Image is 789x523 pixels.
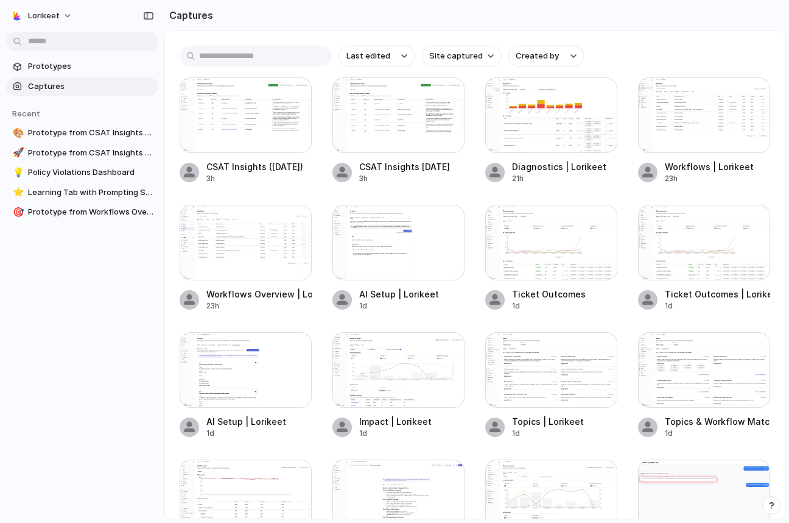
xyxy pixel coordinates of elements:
[512,173,606,184] div: 21h
[6,144,158,162] a: 🚀Prototype from CSAT Insights [DATE]
[346,50,390,62] span: Last edited
[11,127,23,139] button: 🎨
[429,50,483,62] span: Site captured
[206,428,286,439] div: 1d
[164,8,213,23] h2: Captures
[28,187,153,199] span: Learning Tab with Prompting Section
[13,185,21,199] div: ⭐
[28,80,153,93] span: Captures
[13,205,21,219] div: 🎯
[11,147,23,159] button: 🚀
[6,183,158,202] a: ⭐Learning Tab with Prompting Section
[28,10,60,22] span: Lorikeet
[11,206,23,218] button: 🎯
[206,415,286,428] div: AI Setup | Lorikeet
[206,173,303,184] div: 3h
[359,428,432,439] div: 1d
[28,206,153,218] span: Prototype from Workflows Overview | Lorikeet
[422,46,501,66] button: Site captured
[512,301,586,311] div: 1d
[11,166,23,179] button: 💡
[359,160,450,173] div: CSAT Insights [DATE]
[359,173,450,184] div: 3h
[13,146,21,160] div: 🚀
[665,288,770,301] div: Ticket Outcomes | Lorikeet
[13,126,21,140] div: 🎨
[665,173,754,184] div: 23h
[339,46,415,66] button: Last edited
[28,127,153,139] span: Prototype from CSAT Insights ([DATE])
[508,46,584,66] button: Created by
[206,160,303,173] div: CSAT Insights ([DATE])
[512,160,606,173] div: Diagnostics | Lorikeet
[512,288,586,301] div: Ticket Outcomes
[516,50,559,62] span: Created by
[28,147,153,159] span: Prototype from CSAT Insights [DATE]
[11,187,23,199] button: ⭐
[6,6,79,26] button: Lorikeet
[206,301,312,311] div: 23h
[512,428,584,439] div: 1d
[28,166,153,179] span: Policy Violations Dashboard
[665,428,770,439] div: 1d
[665,415,770,428] div: Topics & Workflow Matches
[665,160,754,173] div: Workflows | Lorikeet
[206,288,312,301] div: Workflows Overview | Lorikeet
[665,301,770,311] div: 1d
[28,60,153,73] span: Prototypes
[359,415,432,428] div: Impact | Lorikeet
[6,203,158,221] a: 🎯Prototype from Workflows Overview | Lorikeet
[6,57,158,76] a: Prototypes
[13,166,21,180] div: 💡
[359,301,439,311] div: 1d
[6,77,158,96] a: Captures
[6,124,158,142] a: 🎨Prototype from CSAT Insights ([DATE])
[6,163,158,182] a: 💡Policy Violations Dashboard
[512,415,584,428] div: Topics | Lorikeet
[12,109,40,118] span: Recent
[359,288,439,301] div: AI Setup | Lorikeet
